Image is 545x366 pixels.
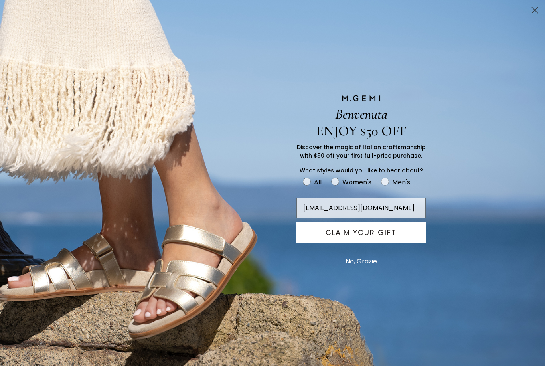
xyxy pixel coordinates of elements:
[296,222,426,243] button: CLAIM YOUR GIFT
[297,143,426,160] span: Discover the magic of Italian craftsmanship with $50 off your first full-price purchase.
[341,95,381,102] img: M.GEMI
[316,123,407,139] span: ENJOY $50 OFF
[335,106,387,123] span: Benvenuta
[392,177,410,187] div: Men's
[296,198,426,218] input: Email Address
[342,177,371,187] div: Women's
[528,3,542,17] button: Close dialog
[300,166,423,174] span: What styles would you like to hear about?
[314,177,322,187] div: All
[342,251,381,271] button: No, Grazie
